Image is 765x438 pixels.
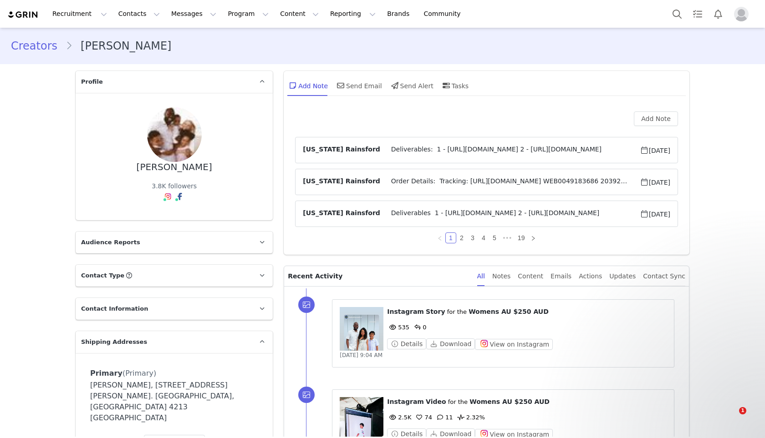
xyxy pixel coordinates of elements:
p: Recent Activity [288,266,469,286]
img: placeholder-profile.jpg [734,7,749,21]
div: Content [518,266,543,287]
a: 19 [515,233,528,243]
span: Womens AU $250 AUD [469,308,549,315]
span: Instagram [387,308,424,315]
div: All [477,266,485,287]
div: Emails [551,266,571,287]
span: Deliverables 1 - [URL][DOMAIN_NAME] 2 - [URL][DOMAIN_NAME] [380,208,640,219]
button: Notifications [708,4,728,24]
span: [DATE] [640,145,670,156]
img: instagram.svg [164,193,172,200]
div: Send Alert [389,75,433,96]
a: View on Instagram [475,431,553,438]
span: 2.32% [455,414,485,421]
span: 74 [414,414,433,421]
li: Next Page [528,232,539,243]
div: Add Note [287,75,328,96]
span: [US_STATE] Rainsford [303,208,380,219]
span: Contact Information [81,304,148,313]
i: icon: left [437,236,443,241]
span: Order Details: Tracking: [URL][DOMAIN_NAME] WEB0049183686 20392061-02 SKYLAR Skylark Radial Elast... [380,176,640,187]
span: [DATE] [640,208,670,219]
span: 0 [412,324,426,331]
li: 5 [489,232,500,243]
button: Profile [729,7,758,21]
iframe: Intercom notifications message [574,350,756,413]
a: Brands [382,4,418,24]
a: 5 [490,233,500,243]
span: 11 [434,414,453,421]
p: ⁨ ⁩ ⁨ ⁩ for the ⁨ ⁩ [387,397,667,407]
div: Notes [492,266,510,287]
span: Instagram [387,398,424,405]
li: 4 [478,232,489,243]
iframe: Intercom live chat [720,407,742,429]
span: Profile [81,77,103,86]
li: Next 5 Pages [500,232,515,243]
button: Download [426,338,475,349]
li: 3 [467,232,478,243]
button: Content [275,4,324,24]
button: Program [222,4,274,24]
button: Search [667,4,687,24]
a: 4 [479,233,489,243]
div: Tasks [441,75,469,96]
p: ⁨ ⁩ ⁨ ⁩ for the ⁨ ⁩ [387,307,667,317]
a: 3 [468,233,478,243]
span: 2.5K [387,414,411,421]
button: View on Instagram [475,339,553,350]
a: 1 [446,233,456,243]
i: icon: right [530,236,536,241]
li: 2 [456,232,467,243]
span: Deliverables: 1 - [URL][DOMAIN_NAME] 2 - [URL][DOMAIN_NAME] [380,145,640,156]
span: [DATE] [640,176,670,187]
div: Send Email [335,75,382,96]
span: [US_STATE] Rainsford [303,145,380,156]
span: Womens AU $250 AUD [469,398,550,405]
a: View on Instagram [475,341,553,347]
li: 19 [515,232,528,243]
span: Video [426,398,446,405]
span: 1 [739,407,746,414]
span: [DATE] 9:04 AM [340,352,382,358]
div: [PERSON_NAME] [137,162,212,172]
span: Audience Reports [81,238,140,247]
a: Community [418,4,470,24]
div: Contact Sync [643,266,685,287]
span: Contact Type [81,271,124,280]
a: Tasks [688,4,708,24]
span: 535 [387,324,409,331]
li: Previous Page [434,232,445,243]
span: Primary [90,369,122,378]
li: 1 [445,232,456,243]
a: Creators [11,38,66,54]
span: Story [426,308,445,315]
span: (Primary) [122,369,156,378]
button: Recruitment [47,4,112,24]
img: grin logo [7,10,39,19]
div: [PERSON_NAME], [STREET_ADDRESS][PERSON_NAME]. [GEOGRAPHIC_DATA], [GEOGRAPHIC_DATA] 4213 [GEOGRAPH... [90,380,258,423]
button: Add Note [634,111,678,126]
div: Updates [609,266,636,287]
button: Messages [166,4,222,24]
a: 2 [457,233,467,243]
button: Details [387,338,426,349]
img: 59754d15-d738-4765-9826-f9ce8ab4b60b.jpg [147,107,202,162]
span: Shipping Addresses [81,337,147,347]
span: ••• [500,232,515,243]
button: Contacts [113,4,165,24]
span: [US_STATE] Rainsford [303,176,380,187]
div: 3.8K followers [152,181,197,191]
div: Actions [579,266,602,287]
button: Reporting [325,4,381,24]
